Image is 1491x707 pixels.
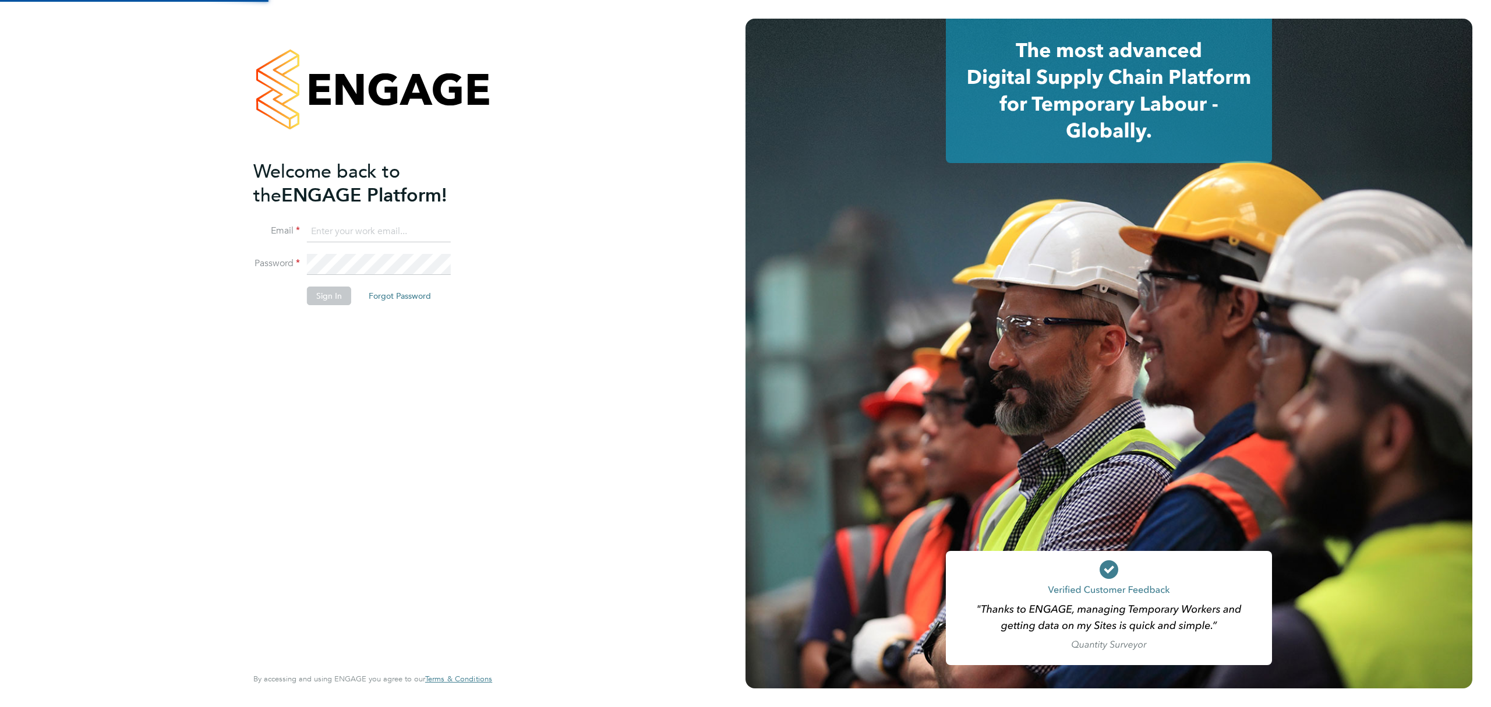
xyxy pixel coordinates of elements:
[253,674,492,684] span: By accessing and using ENGAGE you agree to our
[425,674,492,684] span: Terms & Conditions
[253,257,300,270] label: Password
[307,287,351,305] button: Sign In
[253,160,480,207] h2: ENGAGE Platform!
[359,287,440,305] button: Forgot Password
[307,221,451,242] input: Enter your work email...
[425,674,492,684] a: Terms & Conditions
[253,160,400,207] span: Welcome back to the
[253,225,300,237] label: Email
